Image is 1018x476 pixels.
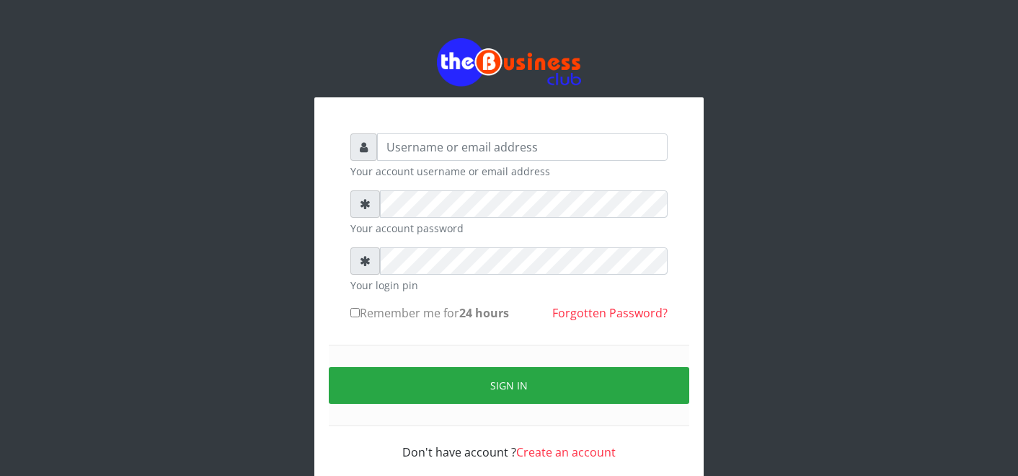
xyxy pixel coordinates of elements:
a: Create an account [516,444,616,460]
input: Remember me for24 hours [350,308,360,317]
div: Don't have account ? [350,426,668,461]
input: Username or email address [377,133,668,161]
label: Remember me for [350,304,509,322]
small: Your login pin [350,278,668,293]
button: Sign in [329,367,689,404]
b: 24 hours [459,305,509,321]
small: Your account username or email address [350,164,668,179]
a: Forgotten Password? [552,305,668,321]
small: Your account password [350,221,668,236]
